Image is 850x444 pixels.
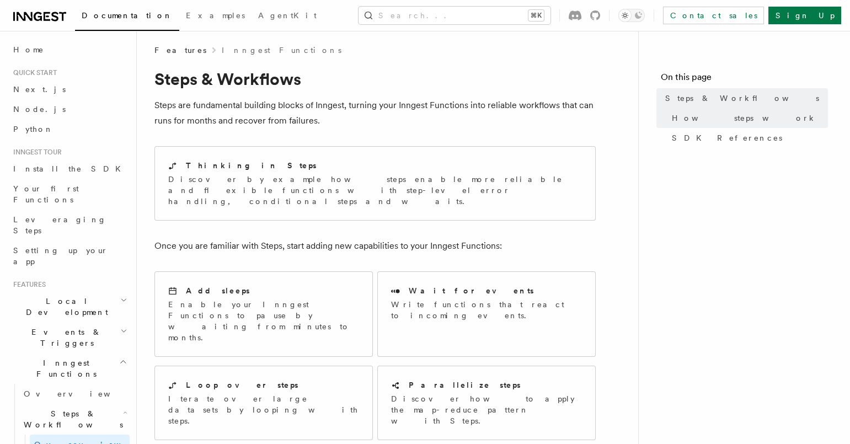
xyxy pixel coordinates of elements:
[409,379,521,390] h2: Parallelize steps
[186,11,245,20] span: Examples
[13,184,79,204] span: Your first Functions
[82,11,173,20] span: Documentation
[19,408,123,430] span: Steps & Workflows
[672,132,782,143] span: SDK References
[9,327,120,349] span: Events & Triggers
[672,113,817,124] span: How steps work
[13,44,44,55] span: Home
[168,299,359,343] p: Enable your Inngest Functions to pause by waiting from minutes to months.
[168,174,582,207] p: Discover by example how steps enable more reliable and flexible functions with step-level error h...
[19,384,130,404] a: Overview
[258,11,317,20] span: AgentKit
[13,246,108,266] span: Setting up your app
[154,366,373,440] a: Loop over stepsIterate over large datasets by looping with steps.
[9,148,62,157] span: Inngest tour
[222,45,341,56] a: Inngest Functions
[154,98,596,129] p: Steps are fundamental building blocks of Inngest, turning your Inngest Functions into reliable wo...
[168,393,359,426] p: Iterate over large datasets by looping with steps.
[24,389,137,398] span: Overview
[13,125,54,133] span: Python
[9,357,119,379] span: Inngest Functions
[9,119,130,139] a: Python
[154,69,596,89] h1: Steps & Workflows
[154,271,373,357] a: Add sleepsEnable your Inngest Functions to pause by waiting from minutes to months.
[618,9,645,22] button: Toggle dark mode
[9,280,46,289] span: Features
[667,128,828,148] a: SDK References
[9,159,130,179] a: Install the SDK
[9,240,130,271] a: Setting up your app
[186,160,317,171] h2: Thinking in Steps
[9,353,130,384] button: Inngest Functions
[409,285,534,296] h2: Wait for events
[528,10,544,21] kbd: ⌘K
[661,71,828,88] h4: On this page
[9,210,130,240] a: Leveraging Steps
[359,7,550,24] button: Search...⌘K
[13,105,66,114] span: Node.js
[9,322,130,353] button: Events & Triggers
[154,146,596,221] a: Thinking in StepsDiscover by example how steps enable more reliable and flexible functions with s...
[154,45,206,56] span: Features
[377,366,596,440] a: Parallelize stepsDiscover how to apply the map-reduce pattern with Steps.
[9,68,57,77] span: Quick start
[667,108,828,128] a: How steps work
[9,40,130,60] a: Home
[665,93,819,104] span: Steps & Workflows
[9,296,120,318] span: Local Development
[661,88,828,108] a: Steps & Workflows
[13,85,66,94] span: Next.js
[186,379,298,390] h2: Loop over steps
[9,79,130,99] a: Next.js
[377,271,596,357] a: Wait for eventsWrite functions that react to incoming events.
[663,7,764,24] a: Contact sales
[9,291,130,322] button: Local Development
[391,393,582,426] p: Discover how to apply the map-reduce pattern with Steps.
[768,7,841,24] a: Sign Up
[186,285,250,296] h2: Add sleeps
[75,3,179,31] a: Documentation
[13,215,106,235] span: Leveraging Steps
[19,404,130,435] button: Steps & Workflows
[154,238,596,254] p: Once you are familiar with Steps, start adding new capabilities to your Inngest Functions:
[252,3,323,30] a: AgentKit
[13,164,127,173] span: Install the SDK
[391,299,582,321] p: Write functions that react to incoming events.
[9,179,130,210] a: Your first Functions
[179,3,252,30] a: Examples
[9,99,130,119] a: Node.js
